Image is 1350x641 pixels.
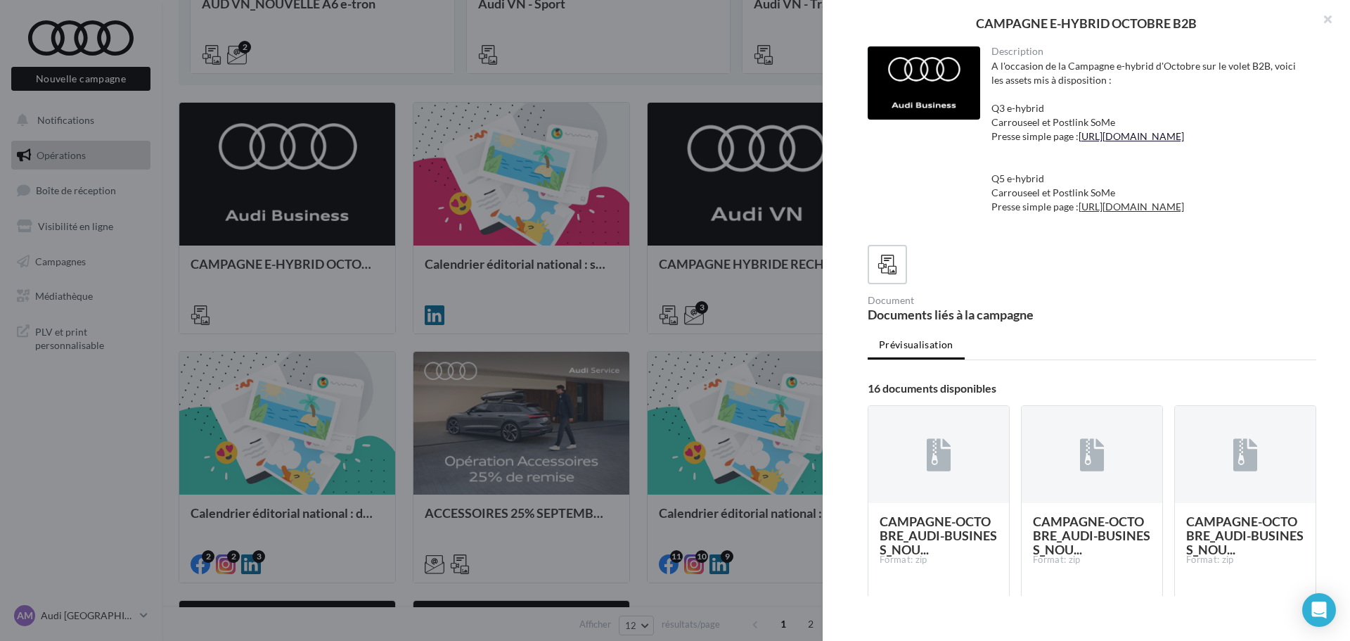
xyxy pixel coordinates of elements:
div: Open Intercom Messenger [1302,593,1336,627]
div: Documents liés à la campagne [868,308,1086,321]
a: [URL][DOMAIN_NAME] [1079,130,1184,142]
div: Format: zip [1033,554,1151,566]
div: A l'occasion de la Campagne e-hybrid d'Octobre sur le volet B2B, voici les assets mis à dispositi... [991,59,1306,228]
div: Document [868,296,1086,305]
div: Format: zip [1186,554,1304,566]
a: [URL][DOMAIN_NAME] [1079,201,1184,212]
div: CAMPAGNE E-HYBRID OCTOBRE B2B [845,17,1327,30]
span: CAMPAGNE-OCTOBRE_AUDI-BUSINESS_NOU... [1033,514,1150,557]
div: Format: zip [880,554,998,566]
div: Description [991,46,1306,56]
span: CAMPAGNE-OCTOBRE_AUDI-BUSINESS_NOU... [880,514,997,557]
div: 16 documents disponibles [868,383,1316,394]
span: CAMPAGNE-OCTOBRE_AUDI-BUSINESS_NOU... [1186,514,1304,557]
